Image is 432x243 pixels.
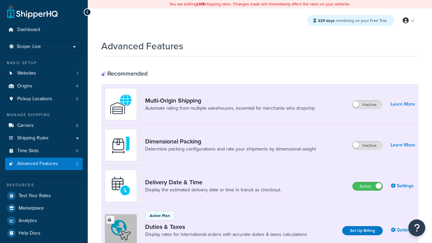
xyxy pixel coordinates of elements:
[145,223,307,231] a: Duties & Taxes
[101,70,147,77] div: Recommended
[145,231,307,238] a: Display rates for international orders with accurate duties & taxes calculations
[19,231,40,236] span: Help Docs
[19,218,37,224] span: Analytics
[145,187,281,193] a: Display the estimated delivery date or time in transit as checkout.
[109,174,133,198] img: gfkeb5ejjkALwAAAABJRU5ErkJggg==
[17,71,36,76] span: Websites
[353,182,382,190] label: Active
[17,44,41,50] span: Scope: Live
[408,219,425,236] button: Open Resource Center
[5,67,83,80] a: Websites1
[5,190,83,202] a: Test Your Rates
[5,80,83,92] li: Origins
[17,96,52,102] span: Pickup Locations
[318,18,387,24] span: remaining on your Free Trial
[76,96,78,102] span: 0
[77,71,78,76] span: 1
[101,39,183,53] h1: Advanced Features
[5,227,83,239] a: Help Docs
[391,225,415,235] a: Settings
[352,101,382,109] label: Inactive
[5,67,83,80] li: Websites
[342,226,383,235] a: Set Up Billing
[150,213,170,219] p: Active Plan
[17,148,39,154] span: Time Slots
[5,202,83,214] a: Marketplace
[197,1,205,7] b: LIVE
[145,146,316,153] a: Determine packing configurations and rate your shipments by dimensional weight
[390,140,415,150] a: Learn More
[5,80,83,92] a: Origins4
[5,182,83,188] div: Resources
[5,215,83,227] a: Analytics
[76,161,78,167] span: 2
[17,123,34,129] span: Carriers
[5,132,83,144] a: Shipping Rules
[17,83,32,89] span: Origins
[145,97,315,104] a: Multi-Origin Shipping
[5,112,83,118] div: Manage Shipping
[5,119,83,132] a: Carriers0
[352,141,382,150] label: Inactive
[5,24,83,36] a: Dashboard
[19,193,51,199] span: Test Your Rates
[17,27,40,33] span: Dashboard
[391,181,415,191] a: Settings
[5,93,83,105] a: Pickup Locations0
[76,83,78,89] span: 4
[76,123,78,129] span: 0
[5,145,83,157] a: Time Slots0
[318,18,335,24] strong: 229 days
[17,135,49,141] span: Shipping Rules
[145,105,315,112] a: Automate rating from multiple warehouses, essential for merchants who dropship
[5,158,83,170] a: Advanced Features2
[390,100,415,109] a: Learn More
[145,179,281,186] a: Delivery Date & Time
[109,92,133,116] img: WatD5o0RtDAAAAAElFTkSuQmCC
[19,206,44,211] span: Marketplace
[5,145,83,157] li: Time Slots
[109,133,133,157] img: DTVBYsAAAAAASUVORK5CYII=
[5,158,83,170] li: Advanced Features
[76,148,78,154] span: 0
[5,93,83,105] li: Pickup Locations
[5,60,83,66] div: Basic Setup
[145,138,316,145] a: Dimensional Packing
[17,161,58,167] span: Advanced Features
[5,119,83,132] li: Carriers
